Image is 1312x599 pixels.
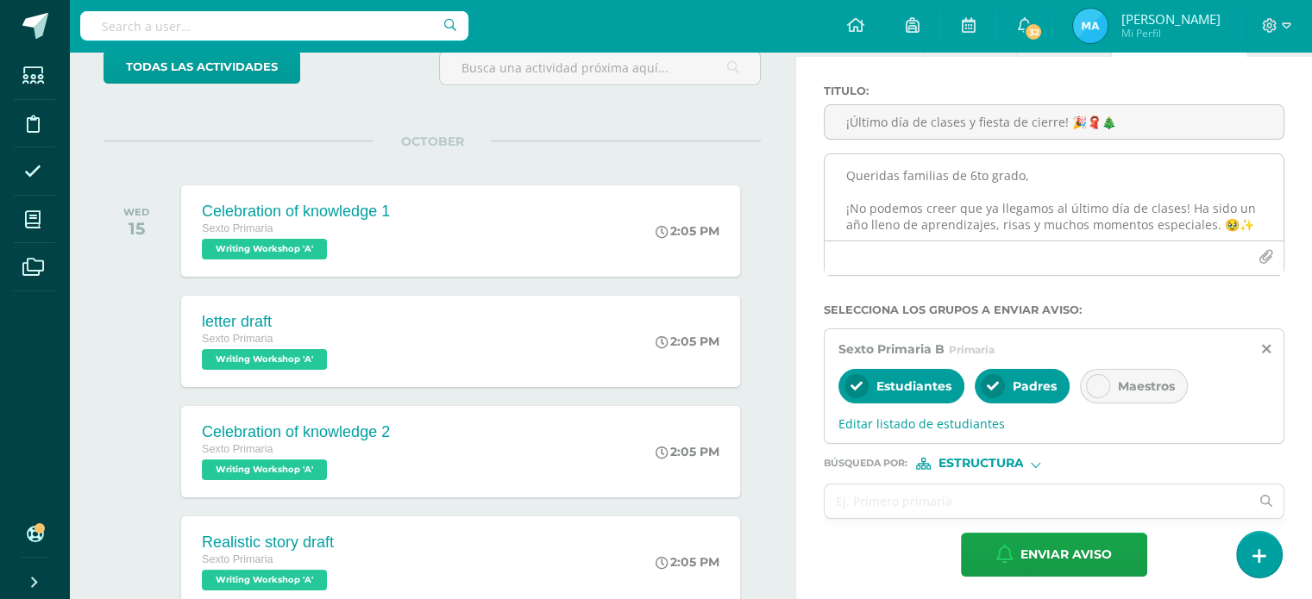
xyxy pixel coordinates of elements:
div: letter draft [202,313,331,331]
span: Búsqueda por : [824,459,907,468]
div: Celebration of knowledge 2 [202,423,390,441]
span: Sexto Primaria [202,443,273,455]
input: Busca una actividad próxima aquí... [440,51,760,84]
button: Enviar aviso [961,533,1147,577]
span: Sexto Primaria B [838,341,945,357]
input: Ej. Primero primaria [825,484,1249,518]
span: Writing Workshop 'A' [202,239,327,259]
span: Writing Workshop 'A' [202,459,327,480]
span: Sexto Primaria [202,553,273,565]
div: WED [123,206,149,218]
input: Titulo [825,105,1284,139]
div: 2:05 PM [656,444,719,459]
span: Sexto Primaria [202,333,273,345]
span: Editar listado de estudiantes [838,415,1270,432]
span: Writing Workshop 'A' [202,570,327,590]
div: 2:05 PM [656,334,719,349]
input: Search a user… [80,11,468,41]
span: Enviar aviso [1020,533,1112,576]
span: OCTOBER [373,134,491,149]
a: Notification [1112,16,1246,57]
label: Selecciona los grupos a enviar aviso : [824,303,1284,316]
span: Maestros [1118,378,1175,394]
div: 2:05 PM [656,223,719,239]
span: Padres [1013,378,1057,394]
a: Exam [925,16,1016,57]
textarea: Queridas familias de 6to grado, ¡No podemos creer que ya llegamos al último día de clases! Ha sid... [825,154,1284,240]
div: Celebration of knowledge 1 [202,203,390,221]
a: todas las Actividades [104,50,300,84]
a: Homework [796,16,924,57]
img: 216819c8b25cdbd8d3290700c7eeb61b.png [1073,9,1108,43]
span: [PERSON_NAME] [1121,10,1220,28]
div: Realistic story draft [202,533,334,552]
a: Event [1017,16,1111,57]
span: Estudiantes [876,378,951,394]
span: Estructura [938,459,1023,468]
label: Titulo : [824,84,1284,97]
span: 32 [1024,22,1043,41]
div: 15 [123,218,149,239]
span: Primaria [949,343,995,356]
div: 2:05 PM [656,554,719,570]
span: Mi Perfil [1121,26,1220,41]
span: Writing Workshop 'A' [202,349,327,370]
span: Sexto Primaria [202,222,273,234]
div: [object Object] [916,458,1045,470]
